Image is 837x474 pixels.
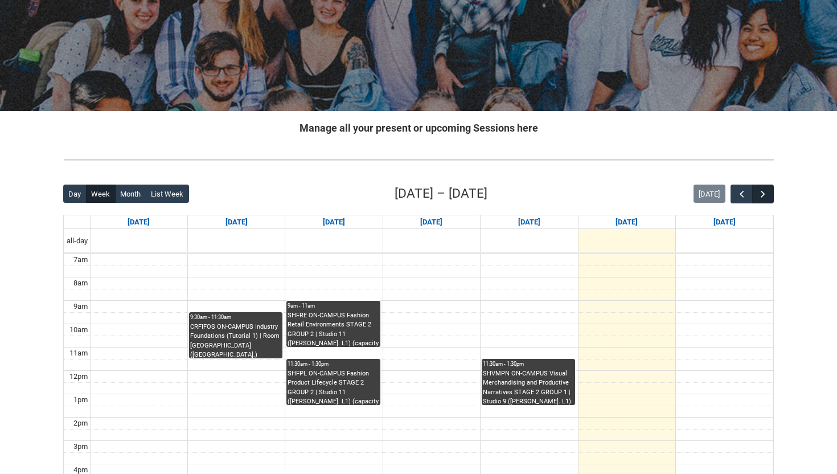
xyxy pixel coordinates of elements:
[190,322,281,358] div: CRFIFOS ON-CAMPUS Industry Foundations (Tutorial 1) | Room [GEOGRAPHIC_DATA] ([GEOGRAPHIC_DATA].)...
[67,371,90,382] div: 12pm
[321,215,347,229] a: Go to August 12, 2025
[711,215,738,229] a: Go to August 16, 2025
[67,324,90,336] div: 10am
[288,369,379,405] div: SHFPL ON-CAMPUS Fashion Product Lifecycle STAGE 2 GROUP 2 | Studio 11 ([PERSON_NAME]. L1) (capaci...
[190,313,281,321] div: 9:30am - 11:30am
[63,185,87,203] button: Day
[395,184,487,203] h2: [DATE] – [DATE]
[752,185,774,203] button: Next Week
[71,394,90,406] div: 1pm
[64,235,90,247] span: all-day
[71,301,90,312] div: 9am
[483,369,574,405] div: SHVMPN ON-CAMPUS Visual Merchandising and Productive Narratives STAGE 2 GROUP 1 | Studio 9 ([PERS...
[71,441,90,452] div: 3pm
[223,215,250,229] a: Go to August 11, 2025
[71,418,90,429] div: 2pm
[418,215,445,229] a: Go to August 13, 2025
[146,185,189,203] button: List Week
[115,185,146,203] button: Month
[288,302,379,310] div: 9am - 11am
[63,120,774,136] h2: Manage all your present or upcoming Sessions here
[288,311,379,347] div: SHFRE ON-CAMPUS Fashion Retail Environments STAGE 2 GROUP 2 | Studio 11 ([PERSON_NAME]. L1) (capa...
[63,154,774,166] img: REDU_GREY_LINE
[613,215,640,229] a: Go to August 15, 2025
[694,185,725,203] button: [DATE]
[516,215,543,229] a: Go to August 14, 2025
[731,185,752,203] button: Previous Week
[86,185,116,203] button: Week
[71,254,90,265] div: 7am
[125,215,152,229] a: Go to August 10, 2025
[483,360,574,368] div: 11:30am - 1:30pm
[67,348,90,359] div: 11am
[71,277,90,289] div: 8am
[288,360,379,368] div: 11:30am - 1:30pm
